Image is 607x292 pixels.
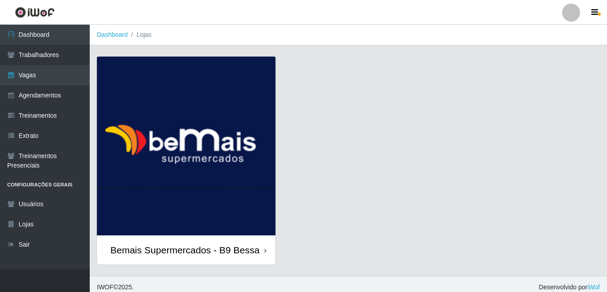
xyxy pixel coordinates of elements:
a: Dashboard [97,31,128,38]
span: IWOF [97,283,114,291]
nav: breadcrumb [90,25,607,45]
div: Bemais Supermercados - B9 Bessa [110,244,260,256]
img: CoreUI Logo [15,7,55,18]
a: iWof [587,283,600,291]
span: Desenvolvido por [539,283,600,292]
img: cardImg [97,57,275,235]
li: Lojas [128,30,152,40]
span: © 2025 . [97,283,134,292]
a: Bemais Supermercados - B9 Bessa [97,57,275,265]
